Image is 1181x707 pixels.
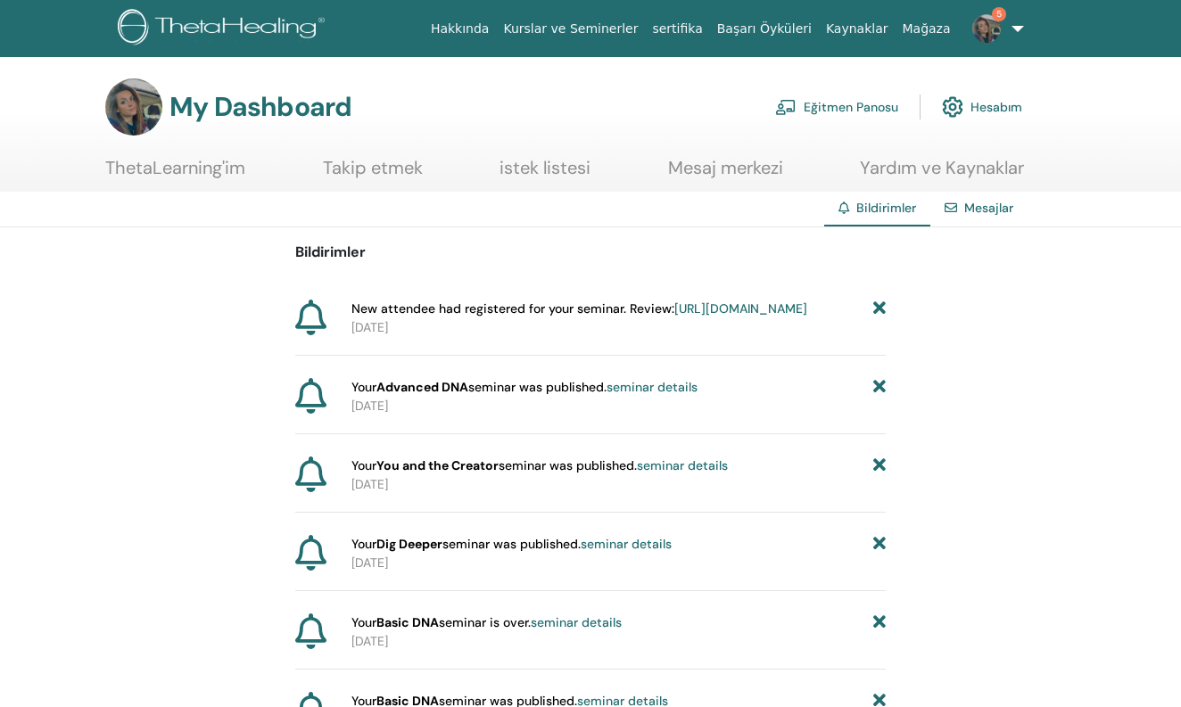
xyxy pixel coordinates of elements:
a: Hakkında [424,12,497,45]
strong: Dig Deeper [376,536,442,552]
span: Your seminar was published. [351,456,728,475]
p: Bildirimler [295,242,886,263]
span: Your seminar is over. [351,613,622,632]
span: 5 [992,7,1006,21]
p: [DATE] [351,554,886,572]
a: Yardım ve Kaynaklar [860,157,1024,192]
a: seminar details [581,536,672,552]
p: [DATE] [351,632,886,651]
img: chalkboard-teacher.svg [775,99,797,115]
a: Başarı Öyküleri [710,12,819,45]
a: sertifika [645,12,709,45]
span: Bildirimler [856,200,916,216]
a: Kaynaklar [819,12,896,45]
p: [DATE] [351,318,886,337]
a: istek listesi [500,157,590,192]
img: default.jpg [972,14,1001,43]
a: seminar details [607,379,698,395]
a: Kurslar ve Seminerler [496,12,645,45]
img: cog.svg [942,92,963,122]
a: seminar details [531,614,622,630]
span: New attendee had registered for your seminar. Review: [351,300,807,318]
a: seminar details [637,457,728,473]
strong: Basic DNA [376,614,439,630]
strong: Advanced DNA [376,379,468,395]
img: default.jpg [105,78,162,136]
p: [DATE] [351,475,886,494]
h3: My Dashboard [169,91,351,123]
span: Your seminar was published. [351,535,672,554]
a: Mağaza [895,12,957,45]
strong: You and the Creator [376,457,499,473]
p: [DATE] [351,397,886,415]
a: Hesabım [942,87,1022,127]
a: [URL][DOMAIN_NAME] [674,300,807,317]
a: Mesaj merkezi [668,157,783,192]
img: logo.png [118,9,331,49]
a: Takip etmek [323,157,423,192]
a: Mesajlar [964,200,1013,216]
a: Eğitmen Panosu [775,87,898,127]
span: Your seminar was published. [351,378,698,397]
a: ThetaLearning'im [105,157,245,192]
